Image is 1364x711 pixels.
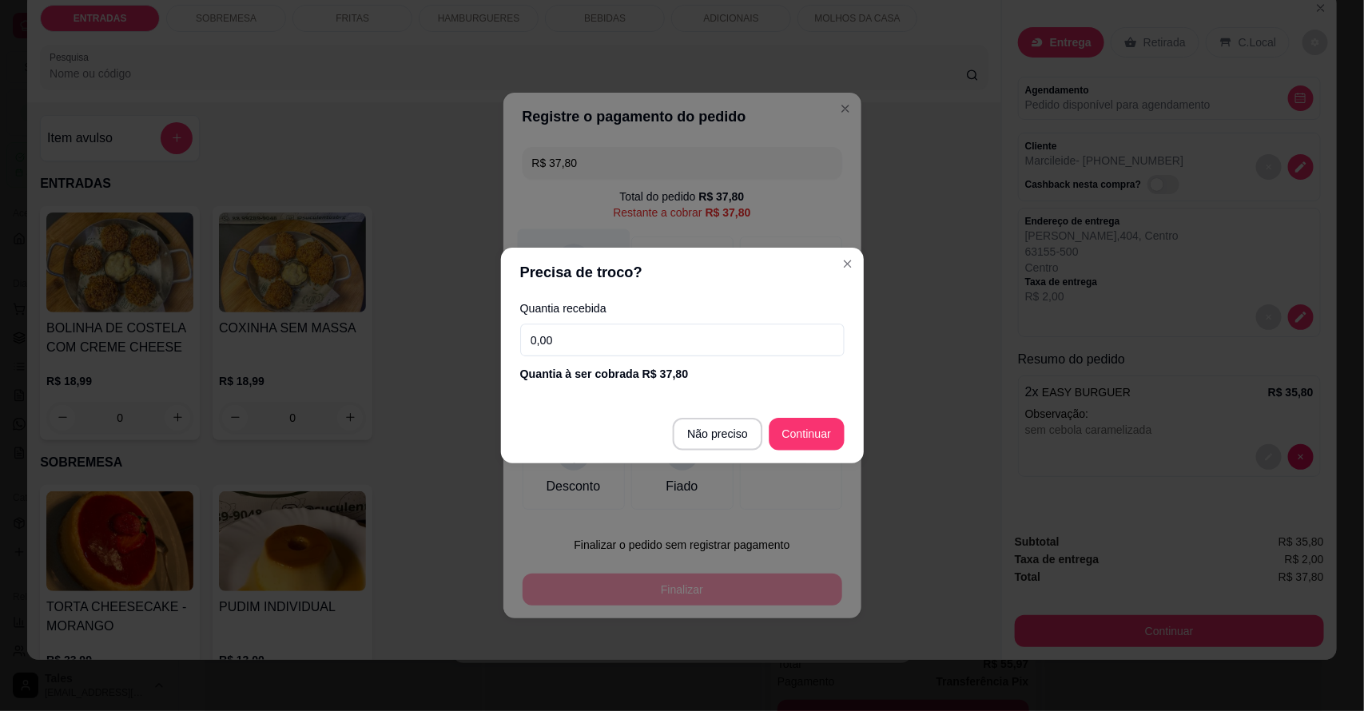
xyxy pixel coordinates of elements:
header: Precisa de troco? [500,248,863,296]
button: Continuar [769,418,844,451]
label: Quantia recebida [520,303,845,314]
div: Quantia à ser cobrada R$ 37,80 [520,366,845,382]
button: Não preciso [673,418,762,451]
button: Close [834,251,860,276]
